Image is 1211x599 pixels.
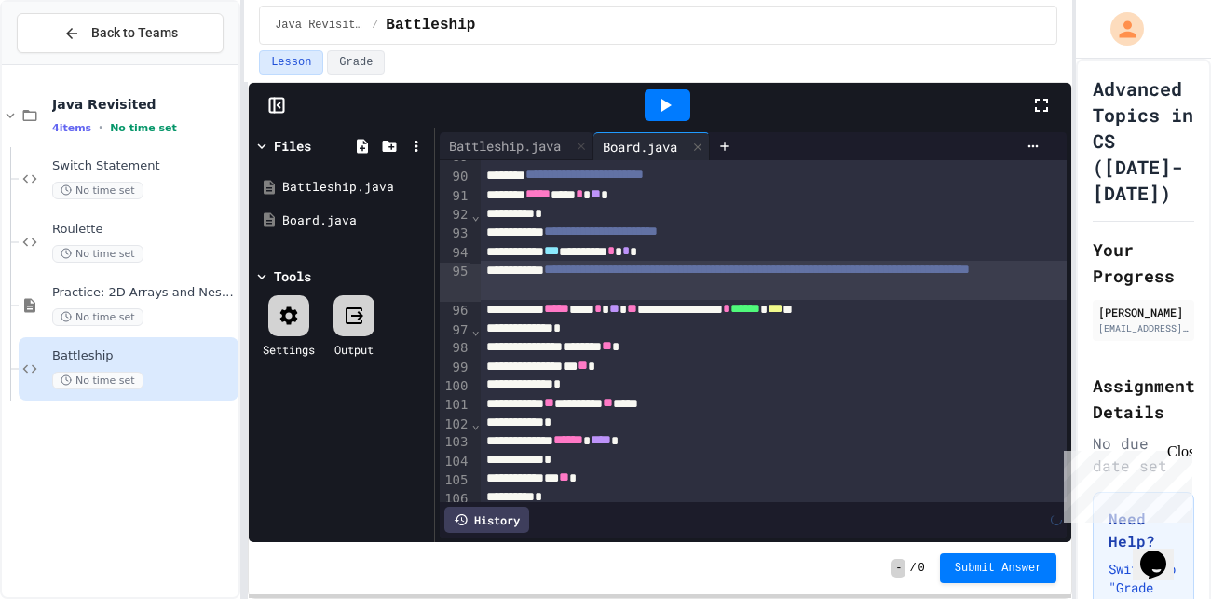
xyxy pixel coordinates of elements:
[440,471,470,491] div: 105
[259,50,323,75] button: Lesson
[274,136,311,156] div: Files
[52,285,235,301] span: Practice: 2D Arrays and Nested for Loops
[440,377,470,396] div: 100
[1098,321,1189,335] div: [EMAIL_ADDRESS][DOMAIN_NAME]
[7,7,129,118] div: Chat with us now!Close
[440,187,470,207] div: 91
[909,561,916,576] span: /
[440,359,470,378] div: 99
[1091,7,1149,50] div: My Account
[334,341,374,358] div: Output
[440,244,470,264] div: 94
[593,132,710,160] div: Board.java
[593,137,687,157] div: Board.java
[440,490,470,509] div: 106
[1133,524,1192,580] iframe: chat widget
[1109,508,1178,552] h3: Need Help?
[372,18,378,33] span: /
[386,14,475,36] span: Battleship
[52,245,143,263] span: No time set
[282,211,428,230] div: Board.java
[955,561,1042,576] span: Submit Answer
[444,507,529,533] div: History
[440,136,570,156] div: Battleship.java
[470,416,480,431] span: Fold line
[470,208,480,223] span: Fold line
[282,178,428,197] div: Battleship.java
[1093,75,1194,206] h1: Advanced Topics in CS ([DATE]- [DATE])
[52,222,235,238] span: Roulette
[440,321,470,340] div: 97
[440,206,470,225] div: 92
[91,23,178,43] span: Back to Teams
[440,225,470,244] div: 93
[274,266,311,286] div: Tools
[440,396,470,415] div: 101
[52,182,143,199] span: No time set
[1098,304,1189,320] div: [PERSON_NAME]
[52,122,91,134] span: 4 items
[99,120,102,135] span: •
[327,50,385,75] button: Grade
[440,433,470,453] div: 103
[440,168,470,187] div: 90
[52,96,235,113] span: Java Revisited
[440,132,593,160] div: Battleship.java
[52,158,235,174] span: Switch Statement
[440,453,470,471] div: 104
[918,561,925,576] span: 0
[440,302,470,321] div: 96
[470,322,480,337] span: Fold line
[1056,443,1192,523] iframe: chat widget
[275,18,364,33] span: Java Revisited
[1093,237,1194,289] h2: Your Progress
[52,308,143,326] span: No time set
[440,415,470,434] div: 102
[440,263,470,301] div: 95
[17,13,224,53] button: Back to Teams
[52,348,235,364] span: Battleship
[1093,373,1194,425] h2: Assignment Details
[891,559,905,578] span: -
[440,339,470,359] div: 98
[110,122,177,134] span: No time set
[263,341,315,358] div: Settings
[1093,432,1194,477] div: No due date set
[940,553,1057,583] button: Submit Answer
[52,372,143,389] span: No time set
